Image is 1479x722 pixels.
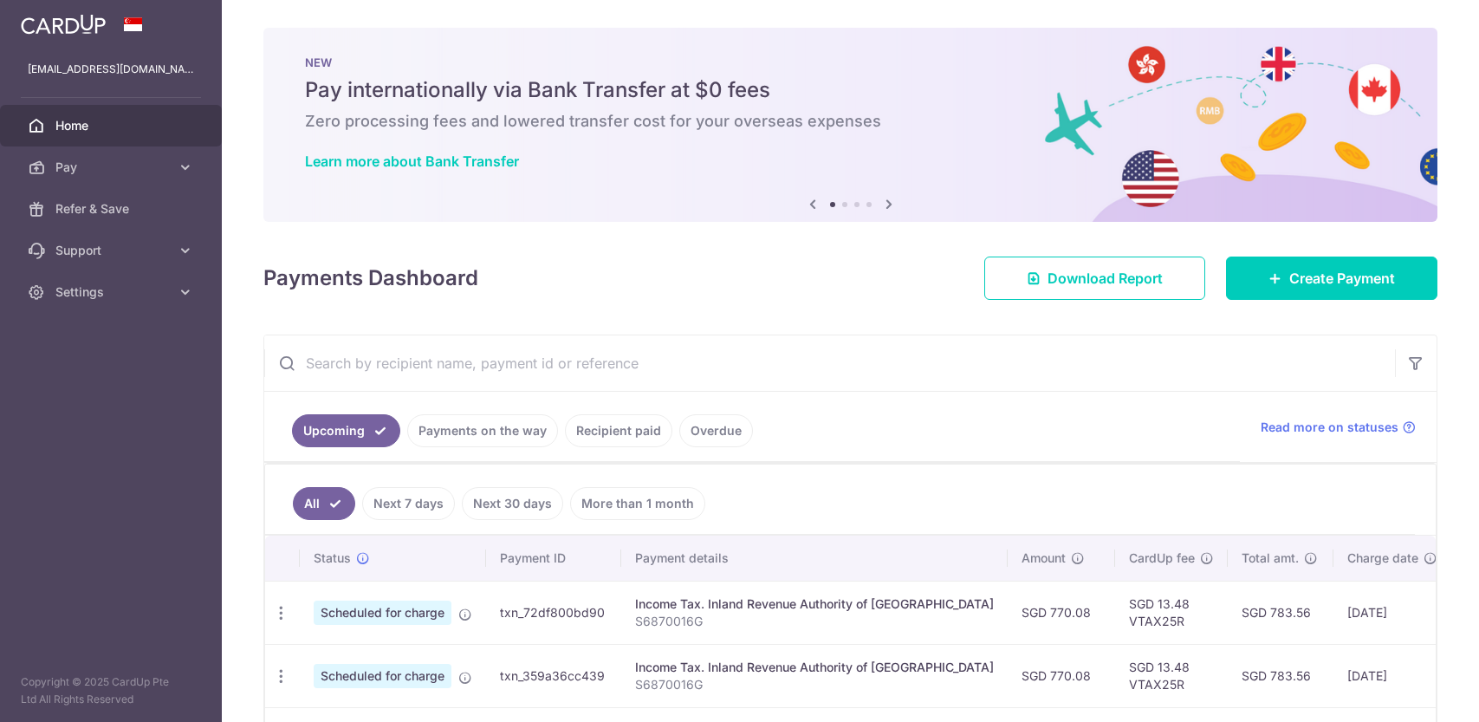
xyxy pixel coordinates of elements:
a: Next 30 days [462,487,563,520]
th: Payment details [621,536,1008,581]
span: Status [314,550,351,567]
h4: Payments Dashboard [263,263,478,294]
td: SGD 783.56 [1228,644,1333,707]
p: S6870016G [635,613,994,630]
a: Read more on statuses [1261,419,1416,436]
td: SGD 783.56 [1228,581,1333,644]
th: Payment ID [486,536,621,581]
td: SGD 770.08 [1008,581,1115,644]
span: Charge date [1347,550,1418,567]
a: Upcoming [292,414,400,447]
a: Learn more about Bank Transfer [305,153,519,170]
span: Support [55,242,170,259]
td: [DATE] [1333,644,1451,707]
a: All [293,487,355,520]
span: CardUp fee [1129,550,1195,567]
td: SGD 13.48 VTAX25R [1115,644,1228,707]
p: NEW [305,55,1396,69]
a: Create Payment [1226,257,1437,300]
td: txn_72df800bd90 [486,581,621,644]
span: Download Report [1048,268,1163,289]
span: Read more on statuses [1261,419,1398,436]
a: More than 1 month [570,487,705,520]
span: Pay [55,159,170,176]
span: Settings [55,283,170,301]
a: Overdue [679,414,753,447]
td: [DATE] [1333,581,1451,644]
a: Download Report [984,257,1205,300]
img: CardUp [21,14,106,35]
span: Total amt. [1242,550,1299,567]
div: Income Tax. Inland Revenue Authority of [GEOGRAPHIC_DATA] [635,595,994,613]
span: Amount [1022,550,1066,567]
div: Income Tax. Inland Revenue Authority of [GEOGRAPHIC_DATA] [635,659,994,676]
p: S6870016G [635,676,994,693]
input: Search by recipient name, payment id or reference [264,335,1395,391]
td: SGD 13.48 VTAX25R [1115,581,1228,644]
img: Bank transfer banner [263,28,1437,222]
td: txn_359a36cc439 [486,644,621,707]
a: Recipient paid [565,414,672,447]
p: [EMAIL_ADDRESS][DOMAIN_NAME] [28,61,194,78]
span: Refer & Save [55,200,170,218]
span: Home [55,117,170,134]
span: Scheduled for charge [314,664,451,688]
span: Create Payment [1289,268,1395,289]
span: Scheduled for charge [314,601,451,625]
td: SGD 770.08 [1008,644,1115,707]
h5: Pay internationally via Bank Transfer at $0 fees [305,76,1396,104]
a: Next 7 days [362,487,455,520]
a: Payments on the way [407,414,558,447]
h6: Zero processing fees and lowered transfer cost for your overseas expenses [305,111,1396,132]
